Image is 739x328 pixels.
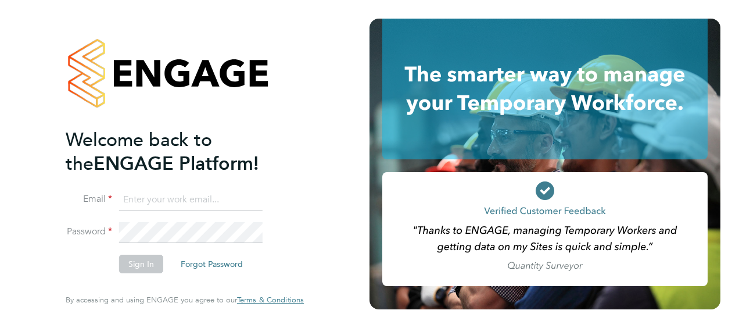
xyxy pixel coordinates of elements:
a: Terms & Conditions [237,295,304,305]
label: Email [66,193,112,205]
h2: ENGAGE Platform! [66,128,292,176]
span: Welcome back to the [66,129,212,175]
span: Terms & Conditions [237,295,304,305]
button: Forgot Password [171,255,252,273]
input: Enter your work email... [119,190,263,211]
button: Sign In [119,255,163,273]
span: By accessing and using ENGAGE you agree to our [66,295,304,305]
label: Password [66,226,112,238]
